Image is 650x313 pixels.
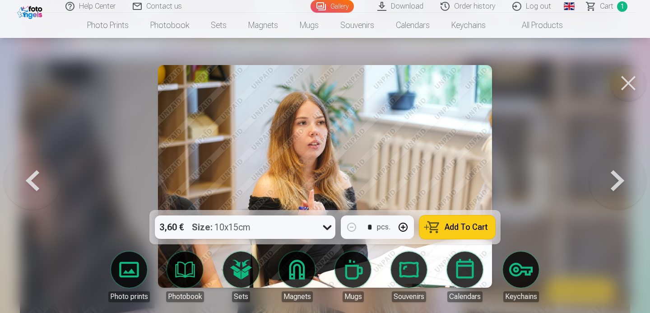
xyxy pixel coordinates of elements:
a: Photobook [160,252,210,302]
a: Mugs [289,13,330,38]
div: Mugs [343,291,364,302]
div: Magnets [282,291,313,302]
a: Photo prints [104,252,154,302]
span: Сart [600,1,613,12]
a: Calendars [385,13,441,38]
a: Sets [216,252,266,302]
a: Keychains [496,252,546,302]
a: Souvenirs [384,252,434,302]
div: pcs. [377,222,390,233]
a: Calendars [440,252,490,302]
div: Keychains [503,291,539,302]
div: 3,60 € [155,215,188,239]
button: Add To Cart [419,215,495,239]
div: Souvenirs [392,291,426,302]
a: Keychains [441,13,497,38]
a: Sets [200,13,237,38]
a: Mugs [328,252,378,302]
img: /fa1 [17,4,45,19]
a: Magnets [272,252,322,302]
div: Calendars [447,291,483,302]
strong: Size : [192,221,213,234]
span: Add To Cart [445,223,488,231]
div: 10x15cm [192,215,251,239]
div: Sets [232,291,250,302]
a: Souvenirs [330,13,385,38]
a: Photobook [139,13,200,38]
div: Photo prints [108,291,150,302]
a: Magnets [237,13,289,38]
a: All products [497,13,574,38]
a: Photo prints [76,13,139,38]
span: 1 [617,1,627,12]
div: Photobook [166,291,204,302]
